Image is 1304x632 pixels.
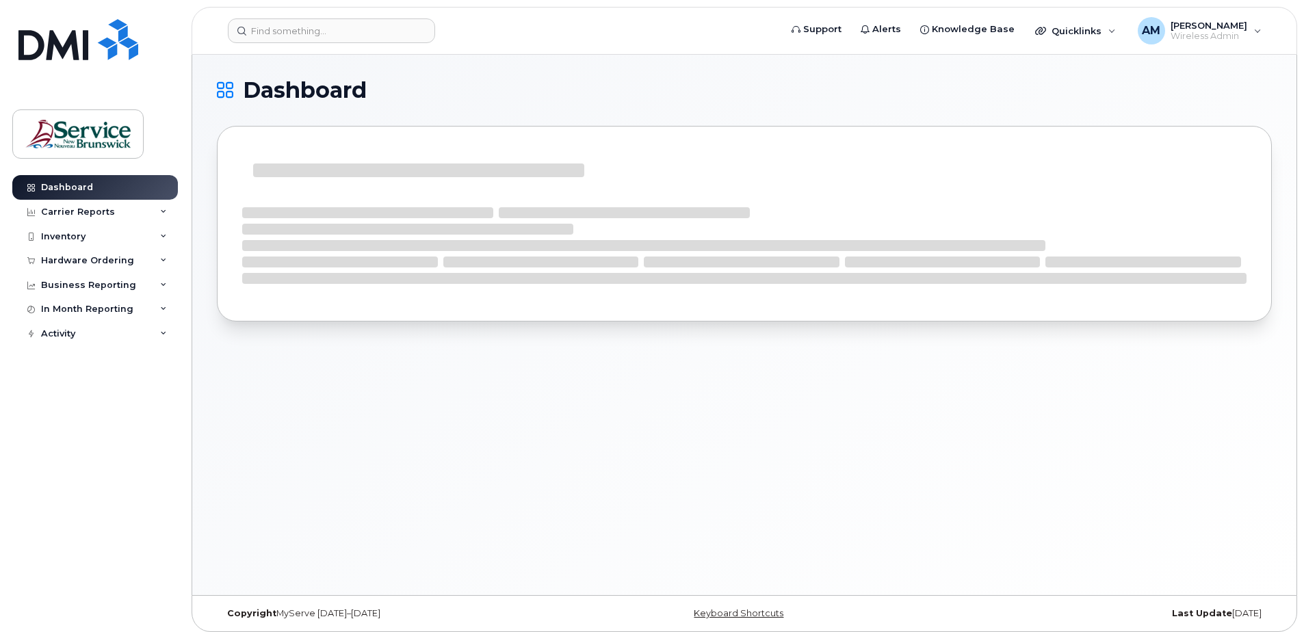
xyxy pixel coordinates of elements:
div: [DATE] [920,608,1272,619]
strong: Last Update [1172,608,1232,618]
a: Keyboard Shortcuts [694,608,783,618]
div: MyServe [DATE]–[DATE] [217,608,569,619]
strong: Copyright [227,608,276,618]
span: Dashboard [243,80,367,101]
